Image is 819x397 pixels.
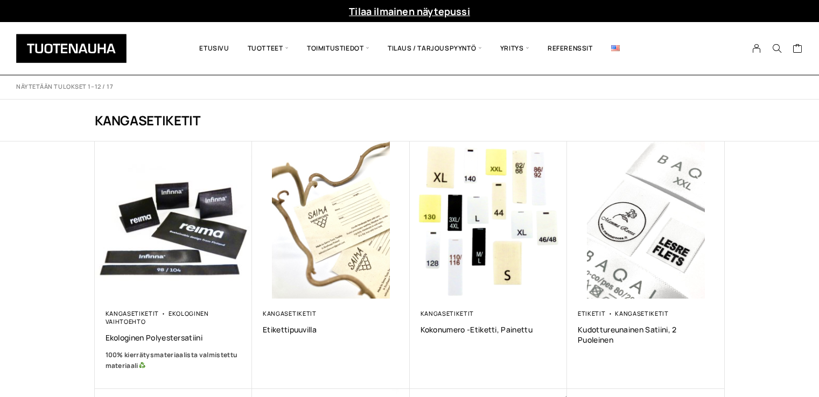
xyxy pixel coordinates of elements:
[611,45,620,51] img: English
[538,30,602,67] a: Referenssit
[106,309,209,325] a: Ekologinen vaihtoehto
[106,350,242,371] a: 100% kierrätysmateriaalista valmistettu materiaali♻️
[16,83,113,91] p: Näytetään tulokset 1–12 / 17
[793,43,803,56] a: Cart
[106,332,242,343] a: Ekologinen polyestersatiini
[379,30,491,67] span: Tilaus / Tarjouspyyntö
[16,34,127,63] img: Tuotenauha Oy
[239,30,298,67] span: Tuotteet
[106,350,238,370] b: 100% kierrätysmateriaalista valmistettu materiaali
[421,324,557,335] a: Kokonumero -etiketti, Painettu
[578,324,714,345] a: Kudottureunainen satiini, 2 puoleinen
[746,44,767,53] a: My Account
[349,5,470,18] a: Tilaa ilmainen näytepussi
[491,30,538,67] span: Yritys
[95,111,725,129] h1: Kangasetiketit
[190,30,238,67] a: Etusivu
[263,309,317,317] a: Kangasetiketit
[578,309,606,317] a: Etiketit
[139,362,145,368] img: ♻️
[767,44,787,53] button: Search
[615,309,669,317] a: Kangasetiketit
[106,309,159,317] a: Kangasetiketit
[421,309,474,317] a: Kangasetiketit
[298,30,379,67] span: Toimitustiedot
[263,324,399,335] a: Etikettipuuvilla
